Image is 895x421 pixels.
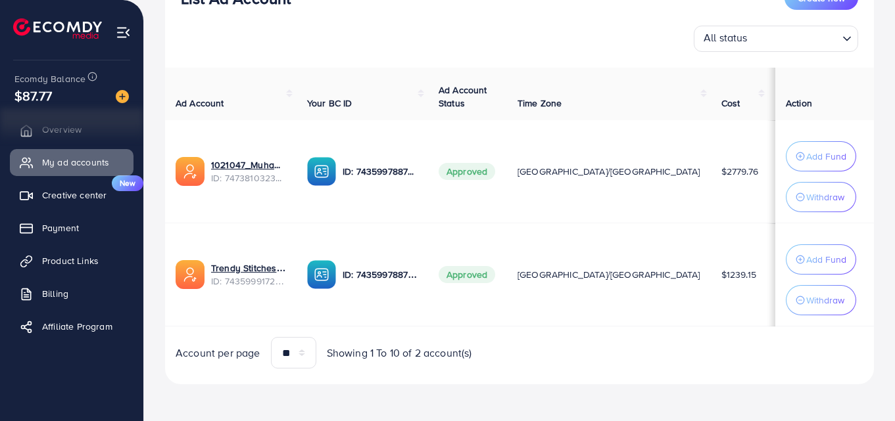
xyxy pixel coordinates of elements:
[752,28,837,49] input: Search for option
[806,292,844,308] p: Withdraw
[14,86,52,105] span: $87.77
[42,320,112,333] span: Affiliate Program
[42,287,68,300] span: Billing
[439,266,495,283] span: Approved
[10,313,133,340] a: Affiliate Program
[10,116,133,143] a: Overview
[343,267,418,282] p: ID: 7435997887353634832
[786,97,812,110] span: Action
[327,345,472,361] span: Showing 1 To 10 of 2 account(s)
[806,148,846,164] p: Add Fund
[211,261,286,288] div: <span class='underline'>Trendy Stitches Ads Manager</span></br>7435999172014489601
[211,158,286,185] div: <span class='underline'>1021047_Muhammad Hamza Anwar_1740132079408</span></br>7473810323641073680
[721,165,758,178] span: $2779.76
[439,83,487,110] span: Ad Account Status
[13,18,102,39] img: logo
[806,252,846,267] p: Add Fund
[211,158,286,171] a: 1021047_Muhammad Hamza Anwar_1740132079408
[806,189,844,205] p: Withdraw
[10,149,133,175] a: My ad accounts
[42,254,99,267] span: Product Links
[10,215,133,241] a: Payment
[518,165,700,178] span: [GEOGRAPHIC_DATA]/[GEOGRAPHIC_DATA]
[721,97,740,110] span: Cost
[701,28,750,49] span: All status
[694,26,858,52] div: Search for option
[42,221,79,234] span: Payment
[786,182,856,212] button: Withdraw
[42,188,107,202] span: Creative center
[439,163,495,180] span: Approved
[307,260,336,289] img: ic-ba-acc.ded83a64.svg
[211,275,286,288] span: ID: 7435999172014489601
[786,285,856,315] button: Withdraw
[786,141,856,171] button: Add Fund
[42,156,109,169] span: My ad accounts
[307,157,336,186] img: ic-ba-acc.ded83a64.svg
[343,164,418,179] p: ID: 7435997887353634832
[116,90,129,103] img: image
[176,97,224,110] span: Ad Account
[42,123,82,136] span: Overview
[112,175,143,191] span: New
[721,268,756,281] span: $1239.15
[211,171,286,185] span: ID: 7473810323641073680
[116,25,131,40] img: menu
[518,97,562,110] span: Time Zone
[10,280,133,307] a: Billing
[307,97,352,110] span: Your BC ID
[14,72,85,85] span: Ecomdy Balance
[839,362,885,411] iframe: Chat
[176,260,205,289] img: ic-ads-acc.e4c84228.svg
[176,345,260,361] span: Account per page
[10,248,133,274] a: Product Links
[10,182,133,208] a: Creative centerNew
[518,268,700,281] span: [GEOGRAPHIC_DATA]/[GEOGRAPHIC_DATA]
[211,261,286,275] a: Trendy Stitches Ads Manager
[786,244,856,275] button: Add Fund
[176,157,205,186] img: ic-ads-acc.e4c84228.svg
